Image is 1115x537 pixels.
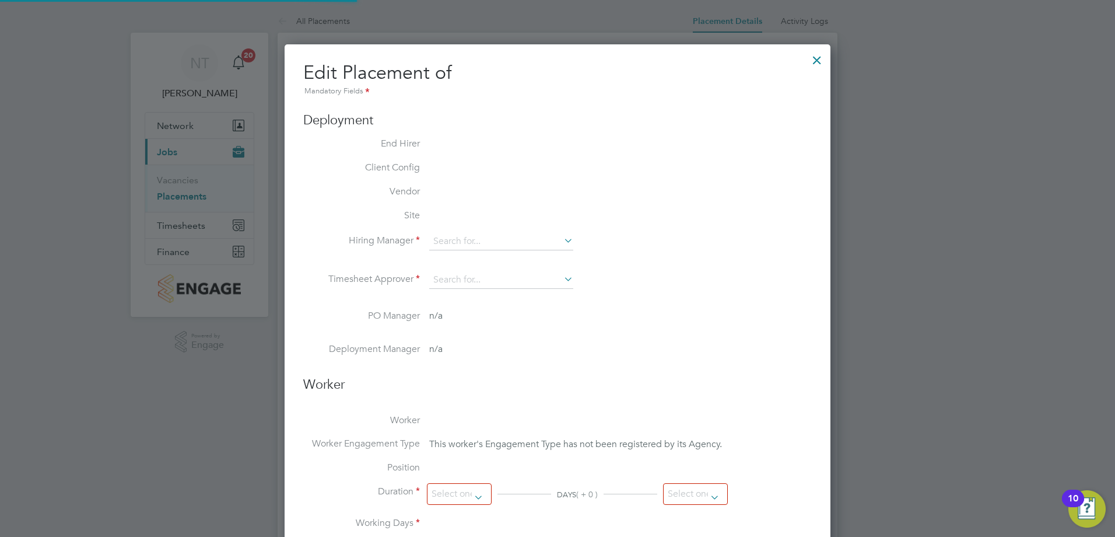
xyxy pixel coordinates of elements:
[427,483,492,505] input: Select one
[429,343,443,355] span: n/a
[576,489,598,500] span: ( + 0 )
[303,162,420,174] label: Client Config
[303,210,420,222] label: Site
[303,186,420,198] label: Vendor
[303,414,420,427] label: Worker
[303,343,420,355] label: Deployment Manager
[429,310,443,322] span: n/a
[429,233,573,250] input: Search for...
[303,376,812,403] h3: Worker
[303,310,420,322] label: PO Manager
[303,273,420,285] label: Timesheet Approver
[303,462,420,474] label: Position
[663,483,728,505] input: Select one
[303,61,451,84] span: Edit Placement of
[303,438,420,450] label: Worker Engagement Type
[303,235,420,247] label: Hiring Manager
[303,85,812,98] div: Mandatory Fields
[303,486,420,498] label: Duration
[303,138,420,150] label: End Hirer
[1068,498,1078,514] div: 10
[429,271,573,289] input: Search for...
[557,490,576,500] span: DAYS
[429,439,722,451] span: This worker's Engagement Type has not been registered by its Agency.
[303,517,420,529] label: Working Days
[1068,490,1106,528] button: Open Resource Center, 10 new notifications
[303,112,812,129] h3: Deployment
